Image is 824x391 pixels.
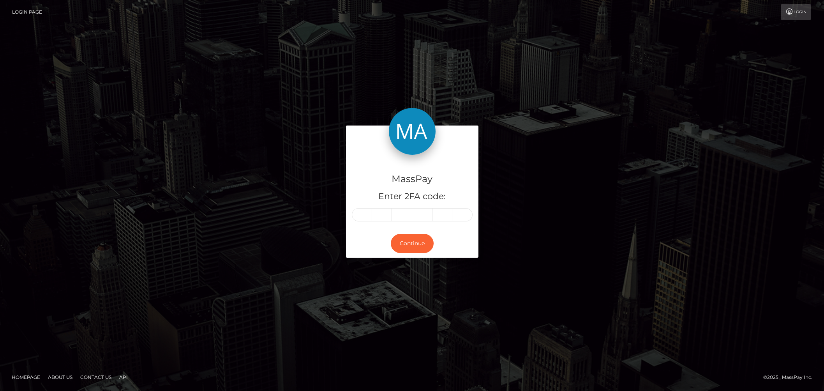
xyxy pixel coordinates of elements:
[781,4,811,20] a: Login
[352,172,473,186] h4: MassPay
[77,371,115,383] a: Contact Us
[9,371,43,383] a: Homepage
[391,234,434,253] button: Continue
[45,371,76,383] a: About Us
[389,108,436,155] img: MassPay
[116,371,131,383] a: API
[352,191,473,203] h5: Enter 2FA code:
[763,373,818,382] div: © 2025 , MassPay Inc.
[12,4,42,20] a: Login Page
